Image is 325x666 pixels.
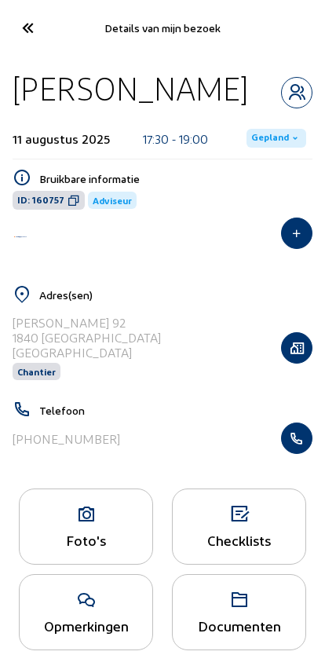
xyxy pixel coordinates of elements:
div: Foto's [20,532,152,548]
div: Checklists [173,532,305,548]
span: Adviseur [93,195,132,206]
div: Documenten [173,617,305,634]
h5: Bruikbare informatie [39,172,312,185]
h5: Adres(sen) [39,288,312,302]
img: Energy Protect Ramen & Deuren [13,235,28,239]
h5: Telefoon [39,404,312,417]
div: 1840 [GEOGRAPHIC_DATA] [13,330,161,345]
span: ID: 160757 [17,194,64,207]
div: [PERSON_NAME] 92 [13,315,161,330]
div: [GEOGRAPHIC_DATA] [13,345,161,360]
div: [PHONE_NUMBER] [13,431,120,446]
span: Chantier [17,366,56,377]
div: Opmerkingen [20,617,152,634]
div: 11 augustus 2025 [13,131,110,146]
div: Details van mijn bezoek [54,21,271,35]
span: Gepland [251,132,289,145]
div: 17:30 - 19:00 [143,131,208,146]
div: [PERSON_NAME] [13,68,248,108]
